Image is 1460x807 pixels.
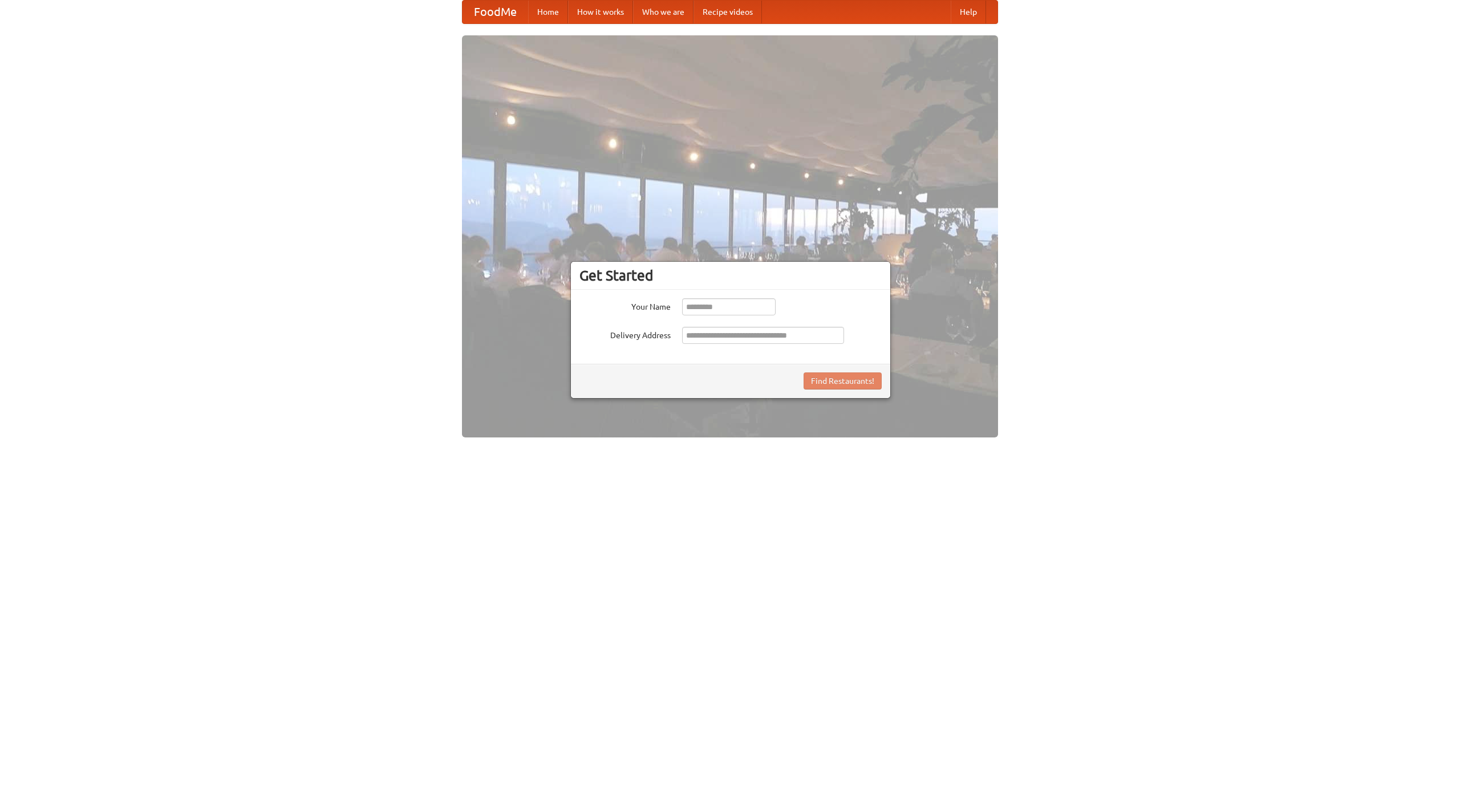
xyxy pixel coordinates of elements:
a: Recipe videos [693,1,762,23]
a: Home [528,1,568,23]
label: Your Name [579,298,671,313]
h3: Get Started [579,267,882,284]
a: Help [951,1,986,23]
label: Delivery Address [579,327,671,341]
a: FoodMe [463,1,528,23]
button: Find Restaurants! [804,372,882,390]
a: Who we are [633,1,693,23]
a: How it works [568,1,633,23]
